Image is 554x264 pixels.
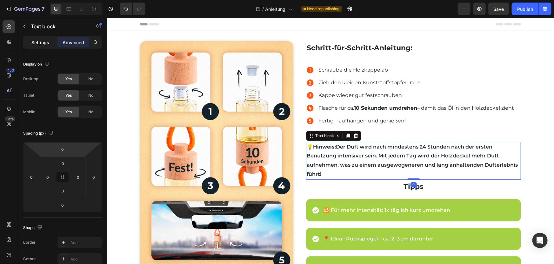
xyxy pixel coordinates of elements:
[210,98,408,108] div: Rich Text Editor. Editing area: main
[23,240,36,245] div: Border
[6,68,15,73] div: 450
[23,109,35,115] div: Mobile
[532,233,548,248] div: Open Intercom Messenger
[23,256,36,262] div: Corner
[23,224,43,232] div: Shape
[494,6,504,12] span: Save
[42,5,44,13] p: 7
[23,129,55,138] div: Spacing (px)
[57,159,69,168] input: 0px
[304,164,310,170] div: 0
[211,74,407,81] p: Kappe wieder gut festschrauben
[88,109,93,115] span: No
[63,39,84,46] p: Advanced
[43,172,52,182] input: 0px
[265,6,286,12] span: Anleitung
[211,87,407,94] p: Flasche für ca. – damit das Öl in den Holzdeckel zieht
[65,109,72,115] span: Yes
[297,164,317,173] strong: Tipps
[210,47,408,57] div: Rich Text Editor. Editing area: main
[57,186,69,196] input: 0px
[211,99,407,107] p: Fertig – aufhängen und genießen!
[206,126,229,132] strong: Hinweis:
[88,76,93,82] span: No
[216,189,343,196] p: 🔁 Für mehr Intensität: 1x täglich kurz umdrehen
[512,3,538,15] button: Publish
[23,76,38,82] div: Desktop
[307,6,340,12] span: Need republishing
[210,60,408,70] div: Rich Text Editor. Editing area: main
[120,3,145,15] div: Undo/Redo
[211,48,407,56] p: Schraube die Holz­kappe ab
[56,144,69,154] input: 0
[488,3,509,15] button: Save
[263,6,264,12] span: /
[65,76,72,82] span: Yes
[27,172,36,182] input: 0
[89,172,98,182] input: 0
[70,240,100,246] div: Add...
[247,87,310,93] strong: 10 Sekunden umdrehen
[56,200,69,210] input: 0
[210,86,408,95] div: Rich Text Editor. Editing area: main
[70,256,100,262] div: Add...
[199,124,414,162] div: Rich Text Editor. Editing area: main
[517,6,533,12] div: Publish
[5,116,15,122] div: Beta
[210,73,408,82] div: Rich Text Editor. Editing area: main
[200,26,305,34] strong: Schritt-für-Schritt-Anleitung:
[88,93,93,98] span: No
[23,60,51,69] div: Display on
[73,172,83,182] input: 0px
[216,246,342,254] p: 🔒 Ab und zu prüfen, ob alles gut verschraubt ist
[31,23,85,30] p: Text block
[65,93,72,98] span: Yes
[207,115,228,121] div: Text block
[216,217,326,225] p: 📍 Ideal: Rückspiegel – ca. 2–3 cm darunter
[33,23,186,254] img: 487697029762384908-a8d60870-a378-4e50-aef8-1b0435b774e2.webp
[31,39,49,46] p: Settings
[200,125,413,161] p: Der Duft wird nach mindestens 24 Stunden nach der ersten Benutzung intensiver sein. Mit jedem Tag...
[200,126,206,132] span: 💡
[3,3,47,15] button: 7
[23,93,34,98] div: Tablet
[211,61,407,69] p: Zieh den kleinen Kunststoff­stopfen raus
[107,18,554,264] iframe: Design area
